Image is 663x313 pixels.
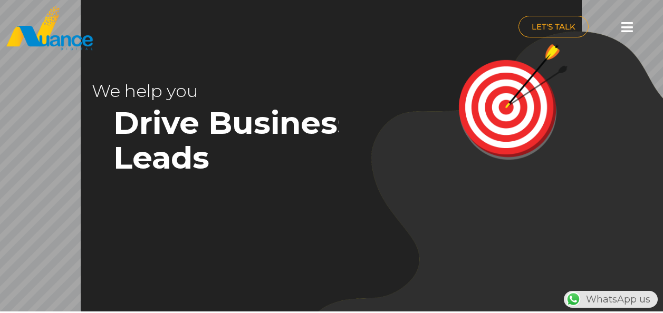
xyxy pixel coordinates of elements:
img: nuance-qatar_logo [5,5,94,51]
a: WhatsAppWhatsApp us [564,294,658,305]
rs-layer: We help you [92,73,309,108]
a: nuance-qatar_logo [5,5,326,51]
span: LET'S TALK [532,23,575,31]
a: LET'S TALK [518,16,589,37]
rs-layer: Drive Business Leads [113,105,388,175]
div: WhatsApp us [564,291,658,308]
img: WhatsApp [565,291,582,308]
